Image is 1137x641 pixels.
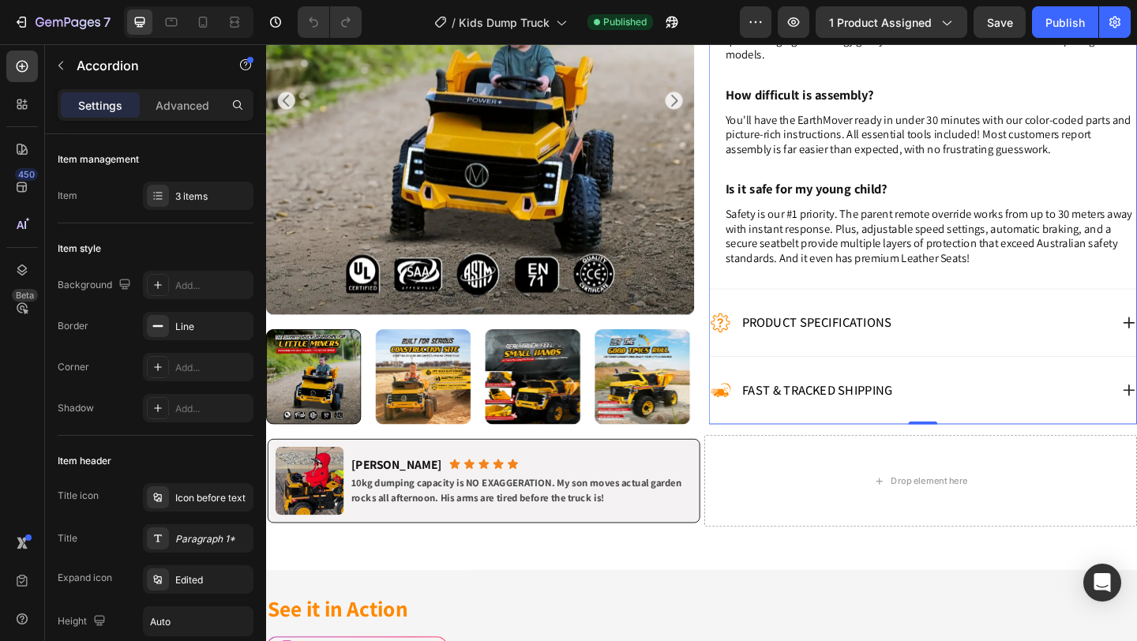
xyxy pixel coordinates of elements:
[175,279,250,293] div: Add...
[58,571,112,585] div: Expand icon
[58,275,134,296] div: Background
[12,289,38,302] div: Beta
[92,448,191,465] strong: [PERSON_NAME]
[498,44,947,65] h2: How difficult is assembly?
[58,152,139,167] div: Item management
[58,189,77,203] div: Item
[156,97,209,114] p: Advanced
[459,14,550,31] span: Kids Dump Truck
[500,74,945,122] p: You'll have the EarthMover ready in under 30 minutes with our color-coded parts and picture-rich ...
[175,491,250,505] div: Icon before text
[175,402,250,416] div: Add...
[58,242,101,256] div: Item style
[58,489,99,503] div: Title icon
[829,14,932,31] span: 1 product assigned
[10,437,84,512] img: gempages_492219557428069498-4a68a17b-a5ee-4d4f-8945-b093f27e780c.webp
[266,44,1137,641] iframe: Design area
[175,573,250,587] div: Edited
[58,611,109,632] div: Height
[92,468,462,501] p: 10kg dumping capacity is NO EXAGGERATION. My son moves actual garden rocks all afternoon. His arm...
[58,454,111,468] div: Item header
[175,361,250,375] div: Add...
[298,6,362,38] div: Undo/Redo
[518,365,681,386] p: Fast & Tracked shipping
[78,97,122,114] p: Settings
[1045,14,1085,31] div: Publish
[434,51,453,70] button: Carousel Next Arrow
[987,16,1013,29] span: Save
[58,319,88,333] div: Border
[58,360,89,374] div: Corner
[15,168,38,181] div: 450
[974,6,1026,38] button: Save
[680,468,764,481] div: Drop element here
[1032,6,1098,38] button: Publish
[1083,564,1121,602] div: Open Intercom Messenger
[518,292,681,313] p: Product Specifications
[77,56,211,75] p: Accordion
[175,532,250,546] div: Paragraph 1*
[58,401,94,415] div: Shadow
[144,607,253,635] input: Auto
[603,15,647,29] span: Published
[816,6,967,38] button: 1 product assigned
[6,6,118,38] button: 7
[500,177,945,240] p: Safety is our #1 priority. The parent remote override works from up to 30 meters away with instan...
[175,320,250,334] div: Line
[103,13,111,32] p: 7
[498,147,947,167] h2: Is it safe for my young child?
[58,531,77,545] div: Title
[175,189,250,204] div: 3 items
[452,14,456,31] span: /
